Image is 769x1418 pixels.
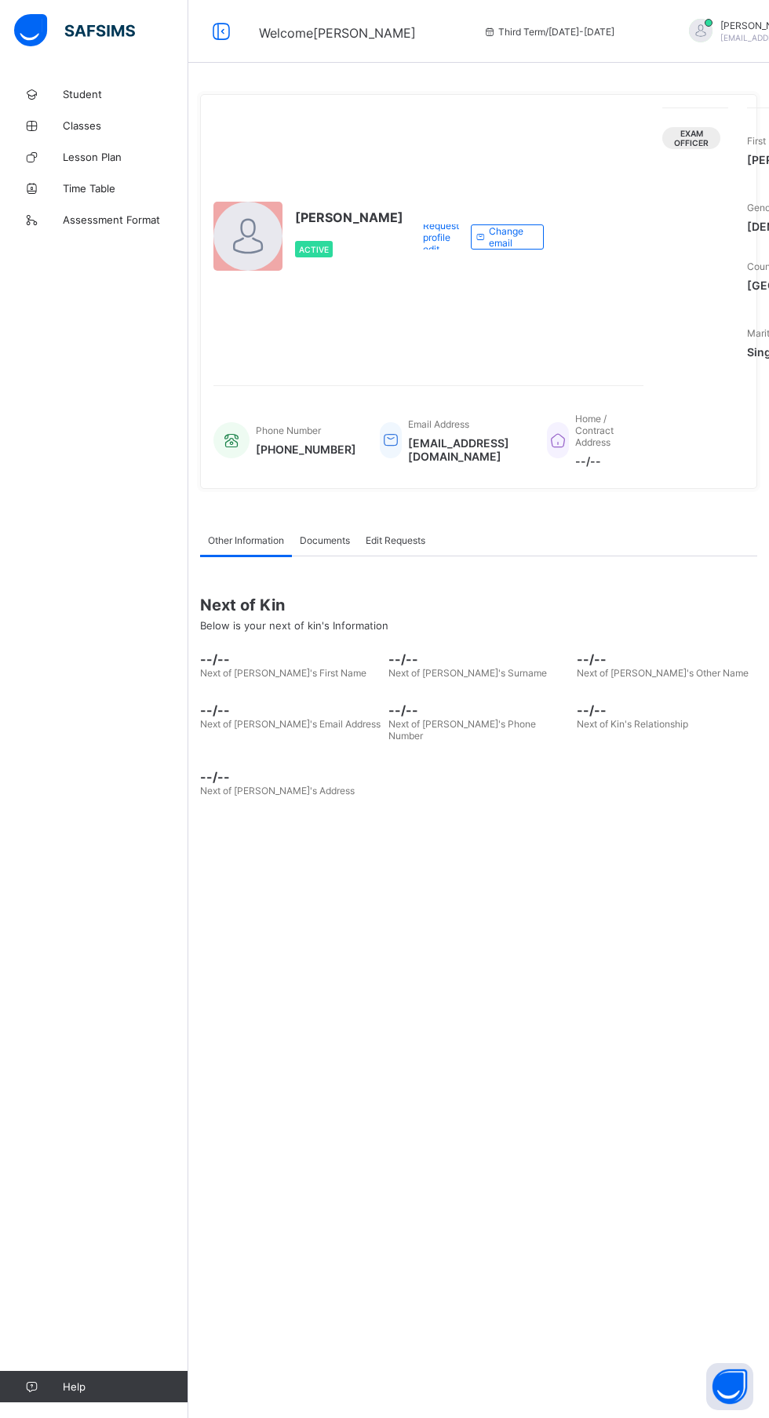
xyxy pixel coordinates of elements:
[388,718,536,742] span: Next of [PERSON_NAME]'s Phone Number
[256,443,356,456] span: [PHONE_NUMBER]
[63,182,188,195] span: Time Table
[423,220,459,255] span: Request profile edit
[388,667,547,679] span: Next of [PERSON_NAME]'s Surname
[200,596,757,614] span: Next of Kin
[577,702,757,718] span: --/--
[63,1380,188,1393] span: Help
[577,667,749,679] span: Next of [PERSON_NAME]'s Other Name
[575,413,614,448] span: Home / Contract Address
[259,25,416,41] span: Welcome [PERSON_NAME]
[706,1363,753,1410] button: Open asap
[63,88,188,100] span: Student
[295,210,403,225] span: [PERSON_NAME]
[14,14,135,47] img: safsims
[63,151,188,163] span: Lesson Plan
[200,667,366,679] span: Next of [PERSON_NAME]'s First Name
[300,534,350,546] span: Documents
[483,26,614,38] span: session/term information
[575,454,628,468] span: --/--
[577,651,757,667] span: --/--
[489,225,531,249] span: Change email
[200,718,381,730] span: Next of [PERSON_NAME]'s Email Address
[200,769,381,785] span: --/--
[200,702,381,718] span: --/--
[200,619,388,632] span: Below is your next of kin's Information
[200,651,381,667] span: --/--
[200,785,355,796] span: Next of [PERSON_NAME]'s Address
[366,534,425,546] span: Edit Requests
[388,651,569,667] span: --/--
[408,418,469,430] span: Email Address
[208,534,284,546] span: Other Information
[63,213,188,226] span: Assessment Format
[63,119,188,132] span: Classes
[299,245,329,254] span: Active
[577,718,688,730] span: Next of Kin's Relationship
[388,702,569,718] span: --/--
[674,129,709,148] span: Exam Officer
[256,425,321,436] span: Phone Number
[408,436,523,463] span: [EMAIL_ADDRESS][DOMAIN_NAME]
